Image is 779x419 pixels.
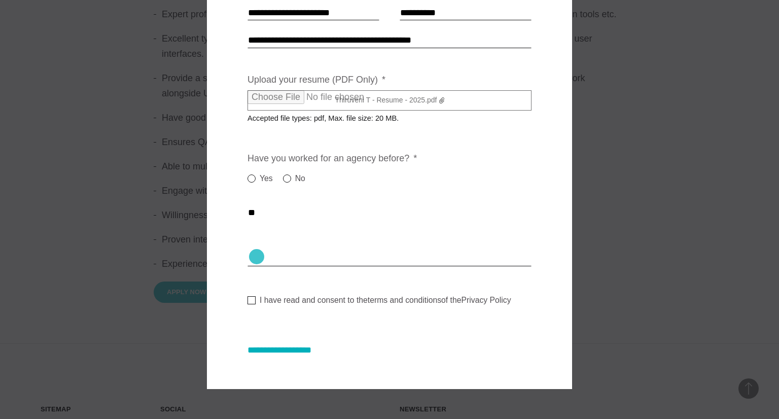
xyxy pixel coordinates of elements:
label: Thiruveni T - Resume - 2025.pdf [247,90,532,111]
a: terms and conditions [368,296,441,304]
label: Yes [247,172,273,185]
span: Accepted file types: pdf, Max. file size: 20 MB. [247,106,407,122]
a: Privacy Policy [462,296,511,304]
label: Upload your resume (PDF Only) [247,74,385,86]
label: Have you worked for an agency before? [247,153,417,164]
label: I have read and consent to the of the [247,295,511,305]
label: No [283,172,305,185]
